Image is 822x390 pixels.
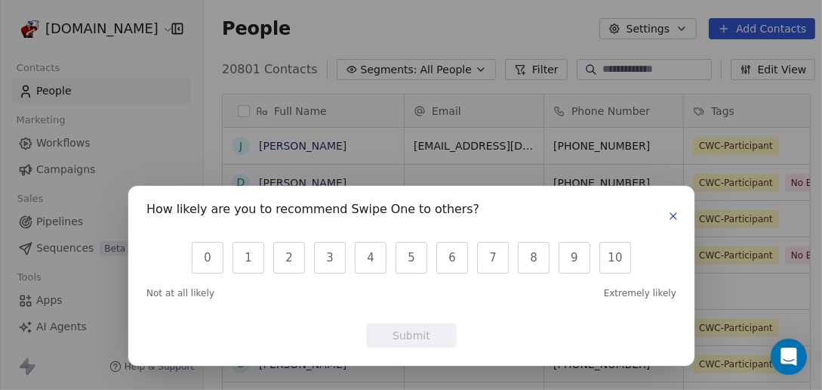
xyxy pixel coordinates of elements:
h1: How likely are you to recommend Swipe One to others? [146,204,479,219]
button: 7 [477,242,509,274]
button: 9 [559,242,590,274]
button: 2 [273,242,305,274]
button: 8 [518,242,550,274]
button: 10 [599,242,631,274]
button: 3 [314,242,346,274]
button: 6 [436,242,468,274]
button: 1 [232,242,264,274]
button: 5 [396,242,427,274]
button: Submit [366,323,457,348]
button: 0 [192,242,223,274]
span: Extremely likely [603,287,676,299]
button: 4 [355,242,386,274]
span: Not at all likely [146,287,214,299]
